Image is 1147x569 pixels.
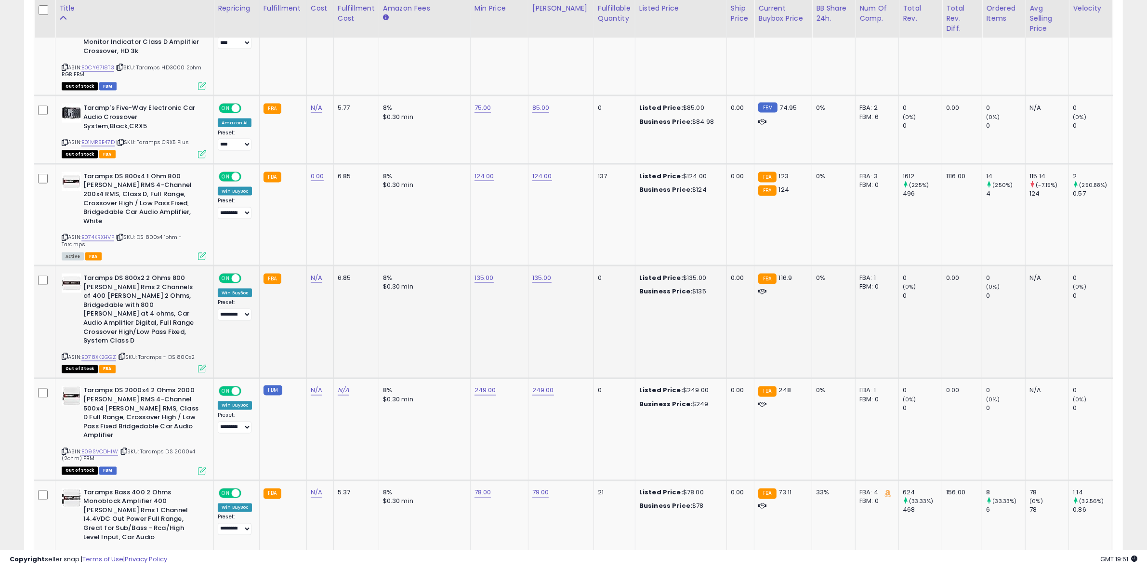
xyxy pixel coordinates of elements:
[909,498,933,505] small: (33.33%)
[475,172,494,181] a: 124.00
[903,283,916,291] small: (0%)
[758,386,776,397] small: FBA
[81,448,118,456] a: B09SVCDH1W
[475,103,491,113] a: 75.00
[1073,113,1086,121] small: (0%)
[779,172,789,181] span: 123
[1029,506,1068,515] div: 78
[240,172,255,181] span: OFF
[532,103,550,113] a: 85.00
[1029,498,1043,505] small: (0%)
[859,274,891,282] div: FBA: 1
[639,273,683,282] b: Listed Price:
[1079,498,1104,505] small: (32.56%)
[639,386,683,395] b: Listed Price:
[116,138,189,146] span: | SKU: Taramps CRX5 Plus
[816,386,848,395] div: 0%
[218,27,252,49] div: Preset:
[639,400,692,409] b: Business Price:
[758,489,776,499] small: FBA
[240,489,255,497] span: OFF
[946,386,975,395] div: 0.00
[639,185,692,194] b: Business Price:
[311,273,322,283] a: N/A
[264,3,303,13] div: Fulfillment
[859,489,891,497] div: FBA: 4
[264,385,282,396] small: FBM
[10,555,45,564] strong: Copyright
[83,172,200,228] b: Taramps DS 800x4 1 Ohm 800 [PERSON_NAME] RMS 4-Channel 200x4 RMS, Class D, Full Range, Crossover ...
[946,3,978,34] div: Total Rev. Diff.
[731,489,747,497] div: 0.00
[62,386,206,474] div: ASIN:
[218,198,252,219] div: Preset:
[639,502,692,511] b: Business Price:
[986,291,1025,300] div: 0
[338,489,371,497] div: 5.37
[475,386,496,396] a: 249.00
[779,386,791,395] span: 248
[218,187,252,196] div: Win BuyBox
[99,467,117,475] span: FBM
[758,185,776,196] small: FBA
[859,181,891,189] div: FBM: 0
[598,172,628,181] div: 137
[780,103,797,112] span: 74.95
[639,274,719,282] div: $135.00
[383,104,463,112] div: 8%
[62,448,195,463] span: | SKU: Taramps DS 2000x4 (2ohm) FBM
[946,104,975,112] div: 0.00
[1073,404,1112,413] div: 0
[62,365,98,373] span: All listings that are currently out of stock and unavailable for purchase on Amazon
[639,185,719,194] div: $124
[218,130,252,151] div: Preset:
[731,104,747,112] div: 0.00
[1036,181,1057,189] small: (-7.15%)
[986,274,1025,282] div: 0
[639,502,719,511] div: $78
[383,113,463,121] div: $0.30 min
[1029,104,1061,112] div: N/A
[81,138,115,146] a: B01MR5E47D
[1073,3,1108,13] div: Velocity
[311,488,322,498] a: N/A
[731,274,747,282] div: 0.00
[598,104,628,112] div: 0
[81,353,116,361] a: B078XK2GGZ
[99,82,117,91] span: FBM
[532,488,549,498] a: 79.00
[816,104,848,112] div: 0%
[903,104,942,112] div: 0
[992,181,1013,189] small: (250%)
[731,386,747,395] div: 0.00
[218,3,255,13] div: Repricing
[598,274,628,282] div: 0
[338,104,371,112] div: 5.77
[639,488,683,497] b: Listed Price:
[383,13,389,22] small: Amazon Fees.
[992,498,1016,505] small: (33.33%)
[903,172,942,181] div: 1612
[1073,291,1112,300] div: 0
[1073,274,1112,282] div: 0
[639,103,683,112] b: Listed Price:
[383,282,463,291] div: $0.30 min
[731,172,747,181] div: 0.00
[1029,386,1061,395] div: N/A
[779,488,792,497] span: 73.11
[218,503,252,512] div: Win BuyBox
[758,172,776,183] small: FBA
[338,172,371,181] div: 6.85
[62,274,81,293] img: 41PnoogDAcL._SL40_.jpg
[859,497,891,506] div: FBM: 0
[383,172,463,181] div: 8%
[639,386,719,395] div: $249.00
[220,489,232,497] span: ON
[639,3,723,13] div: Listed Price
[220,387,232,396] span: ON
[598,386,628,395] div: 0
[1073,104,1112,112] div: 0
[218,401,252,410] div: Win BuyBox
[62,233,182,248] span: | SKU: DS 800x4 1ohm - Taramps
[859,282,891,291] div: FBM: 0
